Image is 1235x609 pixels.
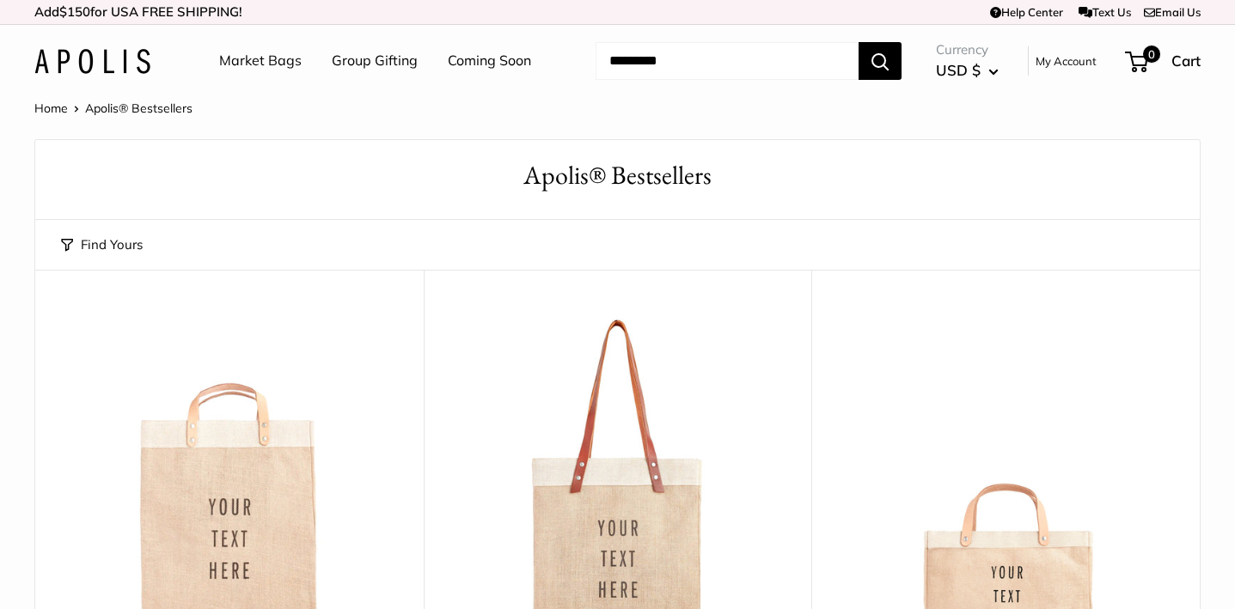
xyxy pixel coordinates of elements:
[34,97,193,119] nav: Breadcrumb
[61,157,1174,194] h1: Apolis® Bestsellers
[34,100,68,116] a: Home
[990,5,1063,19] a: Help Center
[61,233,143,257] button: Find Yours
[1036,51,1097,71] a: My Account
[936,38,999,62] span: Currency
[1143,46,1160,63] span: 0
[1127,47,1201,75] a: 0 Cart
[859,42,902,80] button: Search
[936,57,999,84] button: USD $
[936,61,981,79] span: USD $
[596,42,859,80] input: Search...
[448,48,531,74] a: Coming Soon
[59,3,90,20] span: $150
[85,100,193,116] span: Apolis® Bestsellers
[1144,5,1201,19] a: Email Us
[219,48,302,74] a: Market Bags
[34,49,150,74] img: Apolis
[332,48,418,74] a: Group Gifting
[1171,52,1201,70] span: Cart
[1079,5,1131,19] a: Text Us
